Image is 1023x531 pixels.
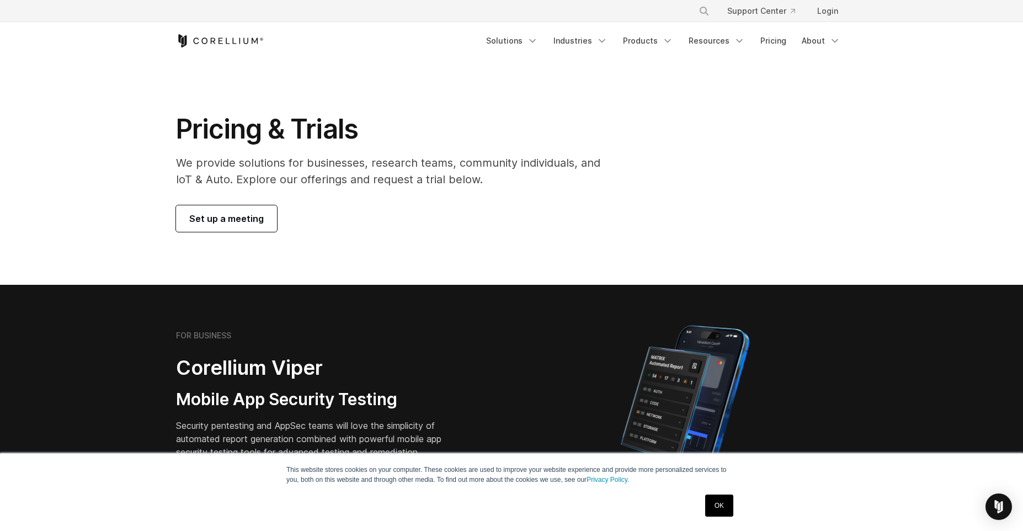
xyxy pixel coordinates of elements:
[176,34,264,47] a: Corellium Home
[176,113,616,146] h1: Pricing & Trials
[176,419,459,459] p: Security pentesting and AppSec teams will love the simplicity of automated report generation comb...
[685,1,847,21] div: Navigation Menu
[718,1,804,21] a: Support Center
[587,476,629,484] a: Privacy Policy.
[705,495,733,517] a: OK
[286,465,737,485] p: This website stores cookies on your computer. These cookies are used to improve your website expe...
[602,320,768,513] img: Corellium MATRIX automated report on iPhone showing app vulnerability test results across securit...
[616,31,680,51] a: Products
[795,31,847,51] a: About
[176,155,616,188] p: We provide solutions for businesses, research teams, community individuals, and IoT & Auto. Explo...
[547,31,614,51] a: Industries
[176,205,277,232] a: Set up a meeting
[694,1,714,21] button: Search
[808,1,847,21] a: Login
[176,331,231,341] h6: FOR BUSINESS
[682,31,752,51] a: Resources
[985,493,1012,520] div: Open Intercom Messenger
[754,31,793,51] a: Pricing
[176,355,459,380] h2: Corellium Viper
[176,389,459,410] h3: Mobile App Security Testing
[479,31,847,51] div: Navigation Menu
[189,212,264,225] span: Set up a meeting
[479,31,545,51] a: Solutions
